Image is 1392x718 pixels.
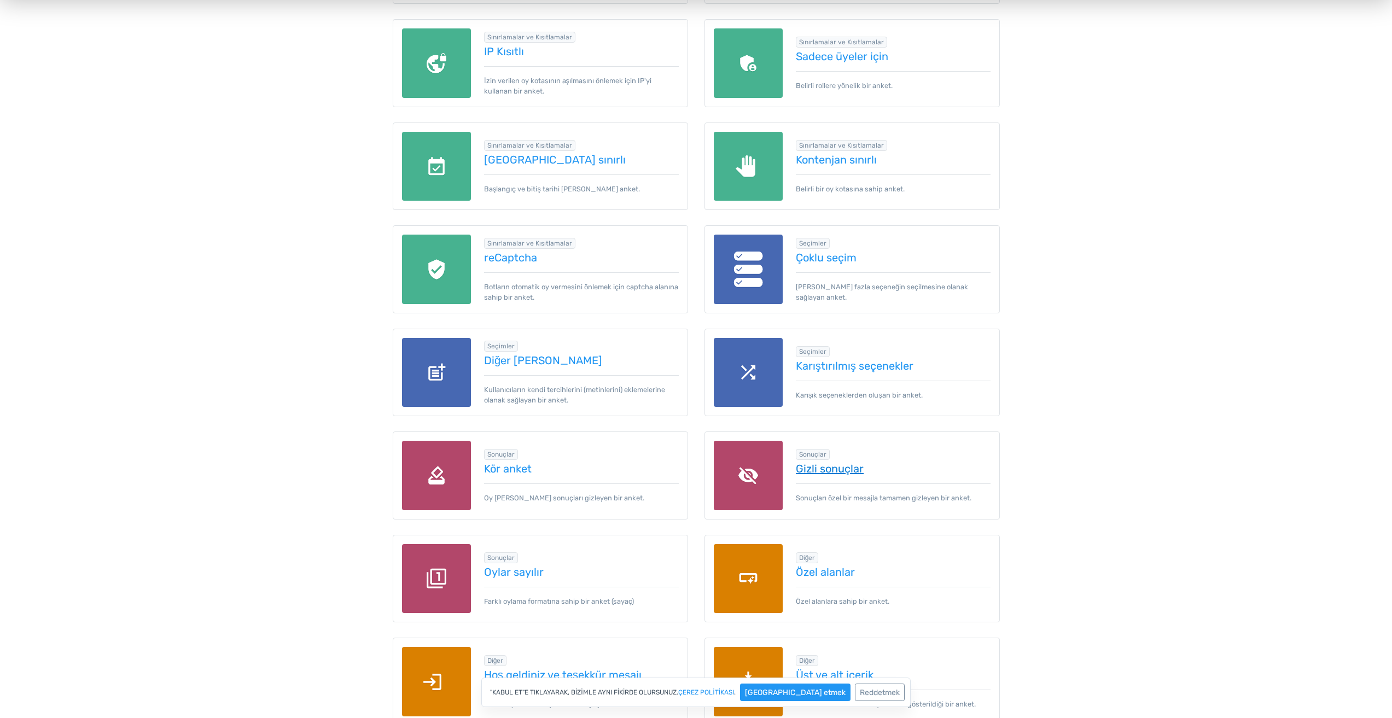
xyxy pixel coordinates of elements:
[740,684,851,701] button: [GEOGRAPHIC_DATA] etmek
[678,689,734,696] a: çerez politikası
[796,185,905,193] font: Belirli bir oy kotasına sahip anket.
[799,657,816,664] font: Diğer
[484,283,678,301] font: Botların otomatik oy vermesini önlemek için captcha alanına sahip bir anket.
[484,252,679,264] a: reCaptcha
[484,566,679,578] a: Oylar sayılır
[796,462,864,475] font: Gizli sonuçlar
[796,283,968,301] font: [PERSON_NAME] fazla seçeneğin seçilmesine olanak sağlayan anket.
[484,238,575,249] span: Sınırlamalar ve Kısıtlamalar bölümündeki her şeye göz atın
[484,153,626,166] font: [GEOGRAPHIC_DATA] sınırlı
[484,655,506,666] span: Diğer'deki tüm öğelere göz atın
[796,81,893,90] font: Belirli rollere yönelik bir anket.
[860,688,900,697] font: Reddetmek
[796,252,991,264] a: Çoklu seçim
[799,348,826,355] font: Seçimler
[490,688,678,696] font: "Kabul Et"e tıklayarak, bizimle aynı fikirde olursunuz.
[799,451,826,458] font: Sonuçlar
[484,45,524,58] font: IP Kısıtlı
[714,132,783,201] img: quota-limited.png
[796,597,889,605] font: Özel alanlara sahip bir anket.
[484,251,537,264] font: reCaptcha
[484,354,602,367] font: Diğer [PERSON_NAME]
[796,566,991,578] a: Özel alanlar
[745,688,846,697] font: [GEOGRAPHIC_DATA] etmek
[714,28,783,98] img: members-only.png
[796,37,887,48] span: Sınırlamalar ve Kısıtlamalar bölümündeki her şeye göz atın
[855,684,905,701] button: Reddetmek
[484,597,634,605] font: Farklı oylama formatına sahip bir anket (sayaç)
[484,494,644,502] font: Oy [PERSON_NAME] sonuçları gizleyen bir anket.
[714,338,783,407] img: shuffle.png
[487,142,572,149] font: Sınırlamalar ve Kısıtlamalar
[714,441,783,510] img: hidden-results.png
[402,544,471,614] img: votes-count.png
[796,463,991,475] a: Gizli sonuçlar
[796,140,887,151] span: Sınırlamalar ve Kısıtlamalar bölümündeki her şeye göz atın
[714,235,783,304] img: multiple-selection.png
[796,154,991,166] a: Kontenjan sınırlı
[487,33,572,41] font: Sınırlamalar ve Kısıtlamalar
[484,552,518,563] span: Sonuçlarda tümünü görüntüle
[487,657,504,664] font: Diğer
[799,554,816,562] font: Diğer
[799,240,826,247] font: Seçimler
[714,544,783,614] img: custom-fields.png
[796,346,830,357] span: Seçenekler'deki her şeye göz atın
[484,463,679,475] a: Kör anket
[799,38,884,46] font: Sınırlamalar ve Kısıtlamalar
[484,154,679,166] a: [GEOGRAPHIC_DATA] sınırlı
[402,441,471,510] img: blind-poll.png
[796,359,913,372] font: Karıştırılmış seçenekler
[796,668,873,681] font: Üst ve alt içerik
[796,50,888,63] font: Sadece üyeler için
[796,565,855,579] font: Özel alanlar
[734,688,736,696] font: .
[796,153,877,166] font: Kontenjan sınırlı
[796,391,923,399] font: Karışık seçeneklerden oluşan bir anket.
[484,32,575,43] span: Sınırlamalar ve Kısıtlamalar bölümündeki her şeye göz atın
[484,77,651,95] font: İzin verilen oy kotasının aşılmasını önlemek için IP'yi kullanan bir anket.
[796,251,857,264] font: Çoklu seçim
[484,669,679,681] a: Hoş geldiniz ve teşekkür mesajı
[796,50,991,62] a: Sadece üyeler için
[796,655,818,666] span: Diğer'deki tüm öğelere göz atın
[484,449,518,460] span: Sonuçlarda tümünü görüntüle
[487,451,515,458] font: Sonuçlar
[796,449,830,460] span: Sonuçlarda tümünü görüntüle
[402,132,471,201] img: date-limited.png
[714,647,783,716] img: above-below-content.png
[402,235,471,304] img: recaptcha.png
[484,668,642,681] font: Hoş geldiniz ve teşekkür mesajı
[402,647,471,716] img: welcome-thank-you-message.png
[402,28,471,98] img: ip-restricted.png
[487,342,515,350] font: Seçimler
[799,142,884,149] font: Sınırlamalar ve Kısıtlamalar
[487,240,572,247] font: Sınırlamalar ve Kısıtlamalar
[796,238,830,249] span: Seçenekler'deki her şeye göz atın
[796,669,991,681] a: Üst ve alt içerik
[796,494,971,502] font: Sonuçları özel bir mesajla tamamen gizleyen bir anket.
[484,386,665,404] font: Kullanıcıların kendi tercihlerini (metinlerini) eklemelerine olanak sağlayan bir anket.
[796,360,991,372] a: Karıştırılmış seçenekler
[484,565,544,579] font: Oylar sayılır
[484,341,518,352] span: Seçenekler'deki her şeye göz atın
[484,185,640,193] font: Başlangıç ​​ve bitiş tarihi [PERSON_NAME] anket.
[484,462,532,475] font: Kör anket
[796,552,818,563] span: Diğer'deki tüm öğelere göz atın
[487,554,515,562] font: Sonuçlar
[484,140,575,151] span: Sınırlamalar ve Kısıtlamalar bölümündeki her şeye göz atın
[484,354,679,366] a: Diğer [PERSON_NAME]
[484,45,679,57] a: IP Kısıtlı
[402,338,471,407] img: other-field.png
